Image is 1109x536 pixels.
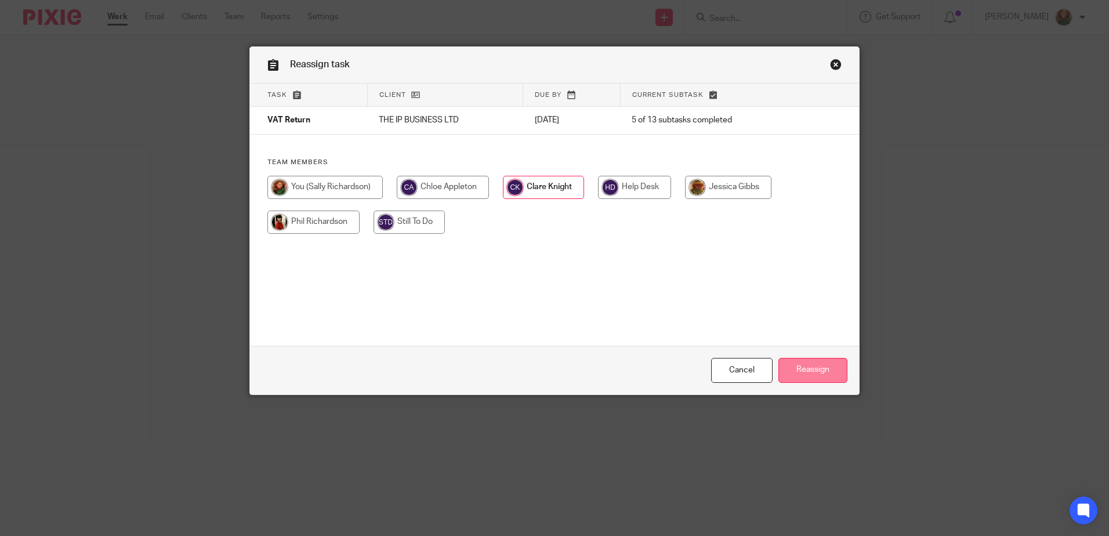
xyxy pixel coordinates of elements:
[535,92,561,98] span: Due by
[830,59,842,74] a: Close this dialog window
[267,92,287,98] span: Task
[267,158,842,167] h4: Team members
[711,358,773,383] a: Close this dialog window
[290,60,350,69] span: Reassign task
[535,114,608,126] p: [DATE]
[778,358,847,383] input: Reassign
[620,107,806,135] td: 5 of 13 subtasks completed
[379,92,406,98] span: Client
[379,114,511,126] p: THE IP BUSINESS LTD
[632,92,704,98] span: Current subtask
[267,117,310,125] span: VAT Return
